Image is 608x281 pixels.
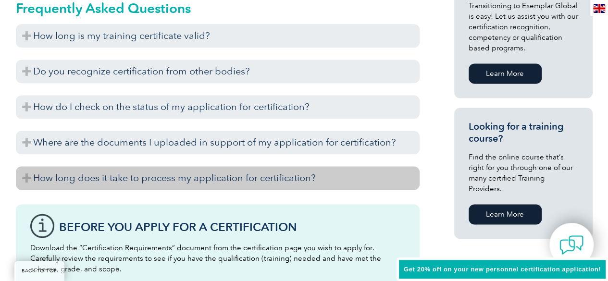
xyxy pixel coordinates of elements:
h3: Where are the documents I uploaded in support of my application for certification? [16,131,420,154]
span: Get 20% off on your new personnel certification application! [404,266,601,273]
h3: Before You Apply For a Certification [59,221,405,233]
img: en [593,4,605,13]
p: Download the “Certification Requirements” document from the certification page you wish to apply ... [30,243,405,274]
a: BACK TO TOP [14,261,64,281]
h3: How do I check on the status of my application for certification? [16,95,420,119]
h3: Do you recognize certification from other bodies? [16,60,420,83]
a: Learn More [469,63,542,84]
p: Find the online course that’s right for you through one of our many certified Training Providers. [469,152,578,194]
h3: Looking for a training course? [469,121,578,145]
h2: Frequently Asked Questions [16,0,420,16]
img: contact-chat.png [559,233,583,257]
a: Learn More [469,204,542,224]
h3: How long does it take to process my application for certification? [16,166,420,190]
h3: How long is my training certificate valid? [16,24,420,48]
p: Transitioning to Exemplar Global is easy! Let us assist you with our certification recognition, c... [469,0,578,53]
